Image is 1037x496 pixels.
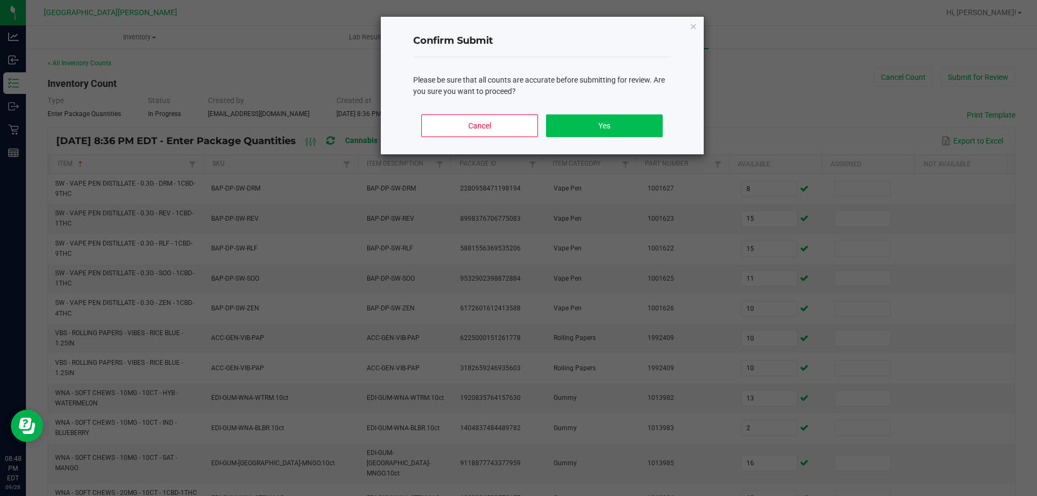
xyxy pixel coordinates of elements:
div: Please be sure that all counts are accurate before submitting for review. Are you sure you want t... [413,74,671,97]
h4: Confirm Submit [413,34,671,48]
button: Yes [546,114,662,137]
button: Cancel [421,114,537,137]
button: Close [690,19,697,32]
iframe: Resource center [11,410,43,442]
